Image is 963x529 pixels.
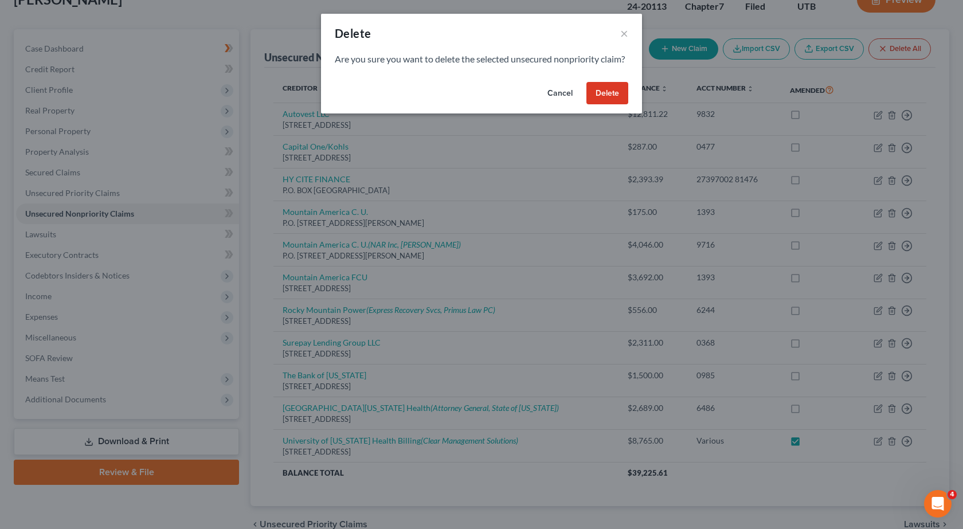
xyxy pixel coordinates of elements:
[924,490,952,518] iframe: Intercom live chat
[948,490,957,499] span: 4
[538,82,582,105] button: Cancel
[335,53,628,66] p: Are you sure you want to delete the selected unsecured nonpriority claim?
[620,26,628,40] button: ×
[335,25,371,41] div: Delete
[586,82,628,105] button: Delete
